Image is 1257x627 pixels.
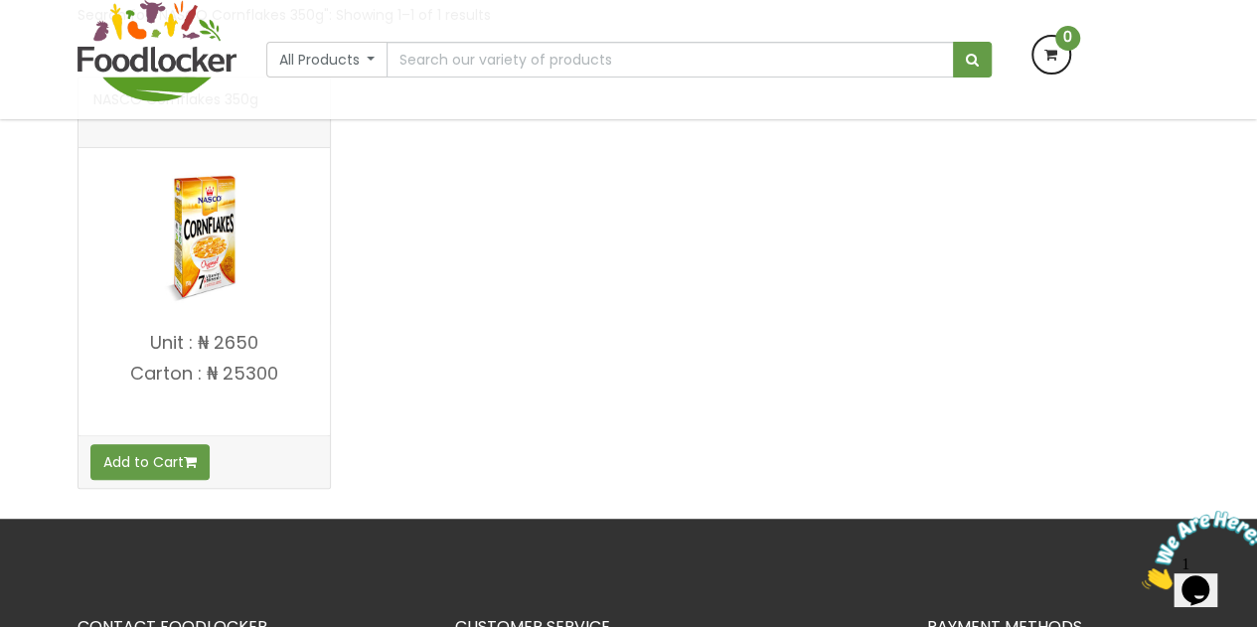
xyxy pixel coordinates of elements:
[79,333,330,353] p: Unit : ₦ 2650
[8,8,131,86] img: Chat attention grabber
[79,364,330,384] p: Carton : ₦ 25300
[90,444,210,480] button: Add to Cart
[184,455,197,469] i: Add to cart
[8,8,16,25] span: 1
[387,42,953,78] input: Search our variety of products
[266,42,389,78] button: All Products
[1055,26,1080,51] span: 0
[1134,503,1257,597] iframe: chat widget
[129,161,278,310] img: NASCO Cornflakes 350g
